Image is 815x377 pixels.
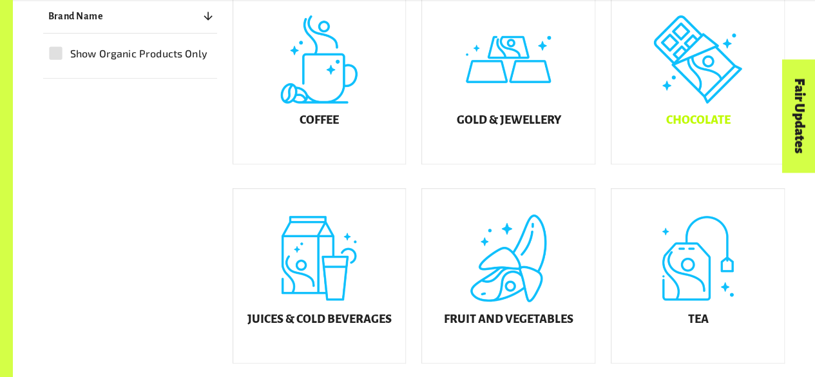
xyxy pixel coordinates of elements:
[247,313,391,326] h5: Juices & Cold Beverages
[70,46,207,61] span: Show Organic Products Only
[233,188,407,363] a: Juices & Cold Beverages
[43,5,217,28] button: Brand Name
[687,313,708,326] h5: Tea
[300,114,339,127] h5: Coffee
[421,188,595,363] a: Fruit and Vegetables
[444,313,573,326] h5: Fruit and Vegetables
[611,188,785,363] a: Tea
[456,114,561,127] h5: Gold & Jewellery
[48,8,104,24] p: Brand Name
[666,114,730,127] h5: Chocolate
